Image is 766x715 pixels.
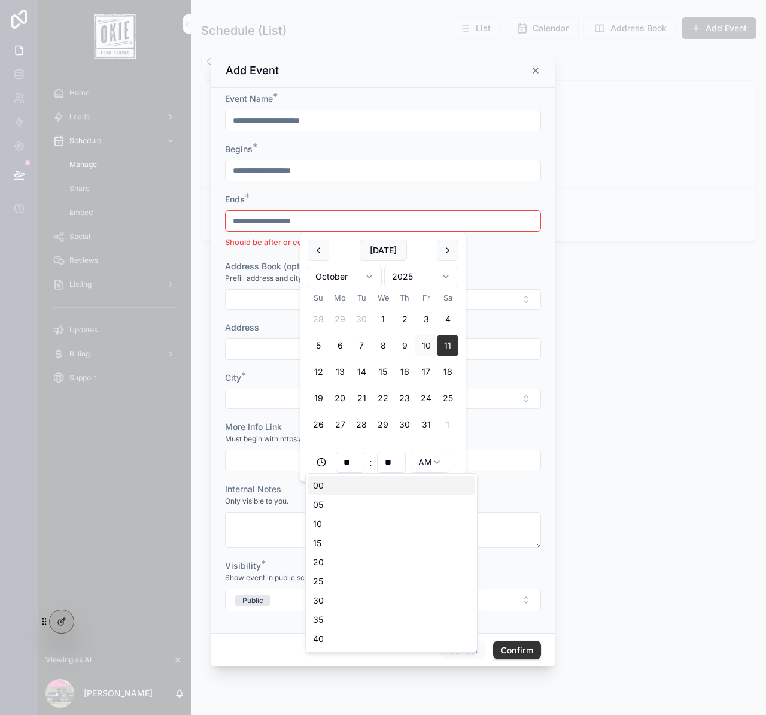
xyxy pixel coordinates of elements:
button: Wednesday, October 1st, 2025 [372,308,394,330]
button: Sunday, October 26th, 2025 [308,414,329,435]
button: Wednesday, October 8th, 2025 [372,335,394,356]
span: Show event in public schedule? [225,573,331,583]
button: Today, Friday, October 10th, 2025 [415,335,437,356]
table: October 2025 [308,292,458,435]
th: Tuesday [351,292,372,304]
button: Friday, October 31st, 2025 [415,414,437,435]
button: Wednesday, October 22nd, 2025 [372,387,394,409]
span: Visibility [225,561,261,571]
li: Should be after or equal to [DATE] 10:30 AM [225,237,541,249]
button: Saturday, October 4th, 2025 [437,308,458,330]
div: 00 [308,476,475,495]
button: Tuesday, October 28th, 2025 [351,414,372,435]
div: 05 [308,495,475,514]
div: 35 [308,610,475,629]
button: Sunday, October 19th, 2025 [308,387,329,409]
button: Sunday, October 5th, 2025 [308,335,329,356]
button: Friday, October 17th, 2025 [415,361,437,383]
span: Internal Notes [225,484,281,494]
th: Saturday [437,292,458,304]
button: Monday, October 13th, 2025 [329,361,351,383]
div: 25 [308,572,475,591]
button: Thursday, October 30th, 2025 [394,414,415,435]
th: Wednesday [372,292,394,304]
button: Wednesday, October 15th, 2025 [372,361,394,383]
div: Suggestions [305,473,478,653]
div: Public [242,595,263,606]
button: Monday, September 29th, 2025 [329,308,351,330]
span: Prefill address and city with a previously saved location. [225,274,414,283]
button: Thursday, October 9th, 2025 [394,335,415,356]
button: Wednesday, October 29th, 2025 [372,414,394,435]
th: Thursday [394,292,415,304]
span: Ends [225,194,245,204]
th: Friday [415,292,437,304]
span: Begins [225,144,253,154]
span: Address Book (optional) [225,261,322,271]
button: Thursday, October 2nd, 2025 [394,308,415,330]
button: Tuesday, October 7th, 2025 [351,335,372,356]
button: Select Button [225,389,541,409]
button: Tuesday, October 21st, 2025 [351,387,372,409]
button: Sunday, October 12th, 2025 [308,361,329,383]
button: Saturday, October 18th, 2025 [437,361,458,383]
button: Select Button [225,589,541,611]
button: Friday, October 3rd, 2025 [415,308,437,330]
h3: Add Event [226,63,279,78]
button: Saturday, November 1st, 2025 [437,414,458,435]
button: Monday, October 20th, 2025 [329,387,351,409]
span: Must begin with https:// or http:// [225,434,334,444]
div: 40 [308,629,475,649]
span: More Info Link [225,422,282,432]
span: Only visible to you. [225,496,288,506]
button: Thursday, October 16th, 2025 [394,361,415,383]
button: Tuesday, October 14th, 2025 [351,361,372,383]
th: Monday [329,292,351,304]
button: Thursday, October 23rd, 2025 [394,387,415,409]
button: Sunday, September 28th, 2025 [308,308,329,330]
div: 30 [308,591,475,610]
button: Confirm [493,641,541,660]
span: Event Name [225,93,273,104]
button: Monday, October 27th, 2025 [329,414,351,435]
button: Tuesday, September 30th, 2025 [351,308,372,330]
div: 10 [308,514,475,534]
div: 15 [308,534,475,553]
th: Sunday [308,292,329,304]
button: Friday, October 24th, 2025 [415,387,437,409]
button: Monday, October 6th, 2025 [329,335,351,356]
button: [DATE] [360,240,407,261]
button: Saturday, October 25th, 2025 [437,387,458,409]
button: Select Button [225,289,541,310]
span: City [225,372,241,383]
span: Address [225,322,259,332]
div: 20 [308,553,475,572]
div: : [308,450,458,474]
div: 45 [308,649,475,668]
button: Saturday, October 11th, 2025, selected [437,335,458,356]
